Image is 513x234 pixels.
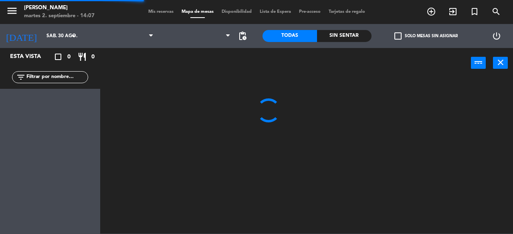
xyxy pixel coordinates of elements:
span: Disponibilidad [218,10,256,14]
span: Mis reservas [144,10,178,14]
i: close [496,58,505,67]
span: pending_actions [238,31,247,41]
i: add_circle_outline [426,7,436,16]
div: martes 2. septiembre - 14:07 [24,12,95,20]
i: menu [6,5,18,17]
i: arrow_drop_down [69,31,78,41]
span: Tarjetas de regalo [325,10,369,14]
div: Todas [263,30,317,42]
label: Solo mesas sin asignar [394,32,458,40]
button: menu [6,5,18,20]
i: turned_in_not [470,7,479,16]
button: close [493,57,508,69]
i: power_settings_new [492,31,501,41]
i: crop_square [53,52,63,62]
div: Sin sentar [317,30,372,42]
i: search [491,7,501,16]
span: Mapa de mesas [178,10,218,14]
i: exit_to_app [448,7,458,16]
button: power_input [471,57,486,69]
i: restaurant [77,52,87,62]
span: 0 [91,52,95,62]
span: Pre-acceso [295,10,325,14]
span: 0 [67,52,71,62]
span: Lista de Espera [256,10,295,14]
div: [PERSON_NAME] [24,4,95,12]
input: Filtrar por nombre... [26,73,88,82]
div: Esta vista [4,52,58,62]
i: power_input [474,58,483,67]
span: check_box_outline_blank [394,32,402,40]
i: filter_list [16,72,26,82]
